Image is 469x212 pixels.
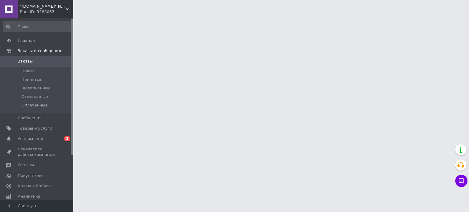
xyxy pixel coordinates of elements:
[20,9,73,15] div: Ваш ID: 3288063
[18,183,51,189] span: Каталог ProSale
[18,48,61,54] span: Заказы и сообщения
[18,146,56,157] span: Показатели работы компании
[21,77,42,82] span: Принятые
[20,4,66,9] span: "fishthehook.com.ua" Интернет - магазин все для рыбалки
[18,136,45,142] span: Уведомления
[18,59,33,64] span: Заказы
[18,194,40,199] span: Аналитика
[18,38,35,43] span: Главная
[18,173,43,178] span: Покупатели
[18,162,34,168] span: Отзывы
[455,175,467,187] button: Чат с покупателем
[21,68,35,74] span: Новые
[64,136,70,141] span: 2
[21,102,48,108] span: Оплаченные
[21,94,48,99] span: Отмененные
[3,21,72,32] input: Поиск
[18,126,52,131] span: Товары и услуги
[21,85,51,91] span: Выполненные
[18,115,42,121] span: Сообщения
